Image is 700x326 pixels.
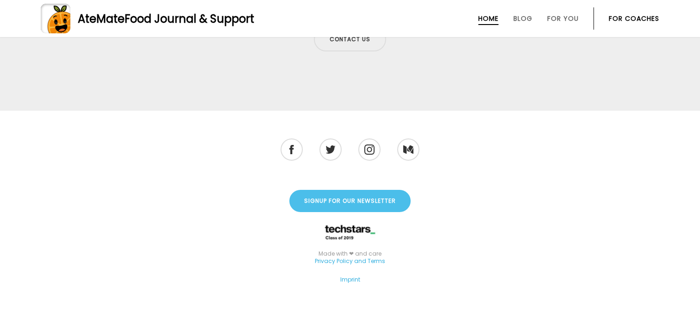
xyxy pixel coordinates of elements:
[403,145,413,154] img: Medium
[125,11,254,26] span: Food Journal & Support
[316,216,384,243] img: TECHSTARS
[609,15,659,22] a: For Coaches
[9,246,691,280] div: Made with ❤ and care
[41,4,659,33] a: AteMateFood Journal & Support
[70,11,254,27] div: AteMate
[289,145,294,154] img: Facebook
[314,27,386,51] a: Contact us
[315,257,385,265] a: Privacy Policy and Terms
[547,15,579,22] a: For You
[478,15,499,22] a: Home
[513,15,532,22] a: Blog
[289,190,411,212] a: Signup for our Newsletter
[340,276,360,284] a: Imprint
[326,145,336,154] img: Twitter
[364,144,375,155] img: Instagram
